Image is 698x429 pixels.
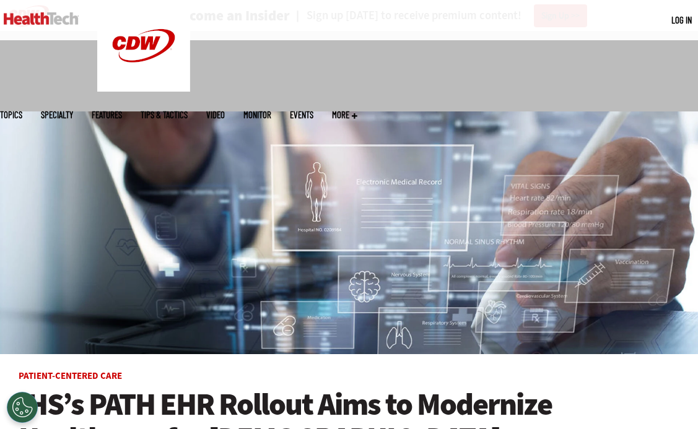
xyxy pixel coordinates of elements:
a: Tips & Tactics [141,110,188,119]
button: Open Preferences [7,392,38,423]
a: Log in [671,14,692,25]
div: User menu [671,14,692,27]
img: Home [4,12,79,25]
a: Video [206,110,225,119]
div: Cookies Settings [7,392,38,423]
span: Specialty [41,110,73,119]
a: Features [92,110,122,119]
a: CDW [97,82,190,95]
a: MonITor [243,110,271,119]
a: Patient-Centered Care [19,370,122,382]
span: More [332,110,357,119]
a: Events [290,110,313,119]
